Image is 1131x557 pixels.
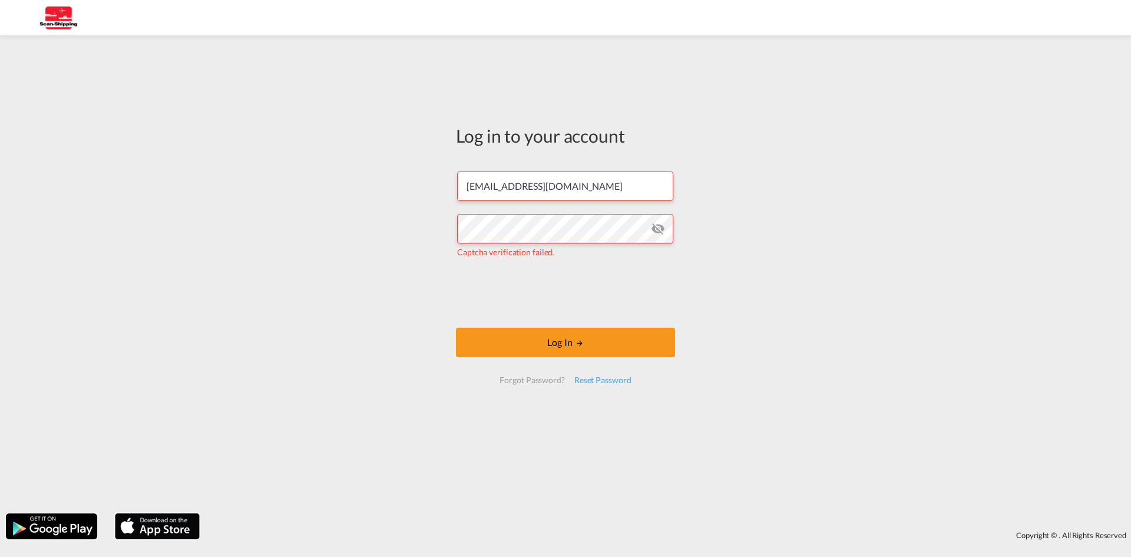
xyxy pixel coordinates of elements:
[5,512,98,540] img: google.png
[456,123,675,148] div: Log in to your account
[457,172,673,201] input: Enter email/phone number
[495,370,569,391] div: Forgot Password?
[206,525,1131,545] div: Copyright © . All Rights Reserved
[114,512,201,540] img: apple.png
[457,247,554,257] span: Captcha verification failed.
[476,270,655,316] iframe: reCAPTCHA
[651,222,665,236] md-icon: icon-eye-off
[570,370,636,391] div: Reset Password
[18,5,97,31] img: 123b615026f311ee80dabbd30bc9e10f.jpg
[456,328,675,357] button: LOGIN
